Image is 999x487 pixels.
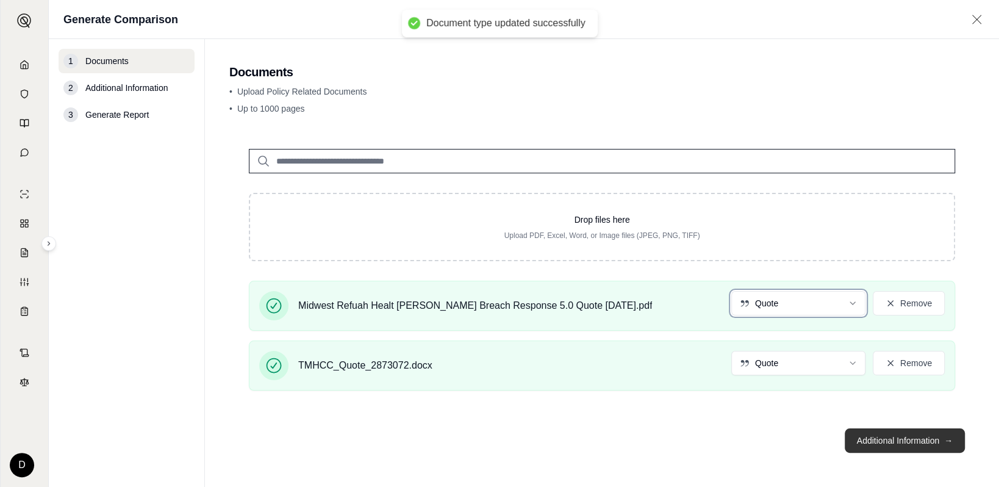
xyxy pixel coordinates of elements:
[873,351,945,375] button: Remove
[3,298,46,325] a: Coverage Table
[873,291,945,316] button: Remove
[944,435,953,447] span: →
[41,236,56,251] button: Expand sidebar
[229,87,232,96] span: •
[3,239,46,266] a: Claim Coverage
[229,63,975,81] h2: Documents
[3,339,46,366] a: Contract Analysis
[237,87,367,96] span: Upload Policy Related Documents
[85,109,149,121] span: Generate Report
[298,358,432,373] span: TMHCC_Quote_2873072.docx
[10,453,34,477] div: D
[3,81,46,107] a: Documents Vault
[63,107,78,122] div: 3
[3,51,46,78] a: Home
[63,11,178,28] h1: Generate Comparison
[3,110,46,137] a: Prompt Library
[237,104,305,114] span: Up to 1000 pages
[12,9,37,33] button: Expand sidebar
[229,104,232,114] span: •
[270,231,934,240] p: Upload PDF, Excel, Word, or Image files (JPEG, PNG, TIFF)
[270,214,934,226] p: Drop files here
[3,369,46,395] a: Legal Search Engine
[17,13,32,28] img: Expand sidebar
[426,17,585,30] div: Document type updated successfully
[298,298,652,313] span: Midwest Refuah Healt [PERSON_NAME] Breach Response 5.0 Quote [DATE].pdf
[3,210,46,237] a: Policy Comparisons
[3,181,46,207] a: Single Policy
[85,55,129,67] span: Documents
[63,81,78,95] div: 2
[63,54,78,68] div: 1
[845,428,965,453] button: Additional Information→
[3,139,46,166] a: Chat
[85,82,168,94] span: Additional Information
[3,269,46,295] a: Custom Report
